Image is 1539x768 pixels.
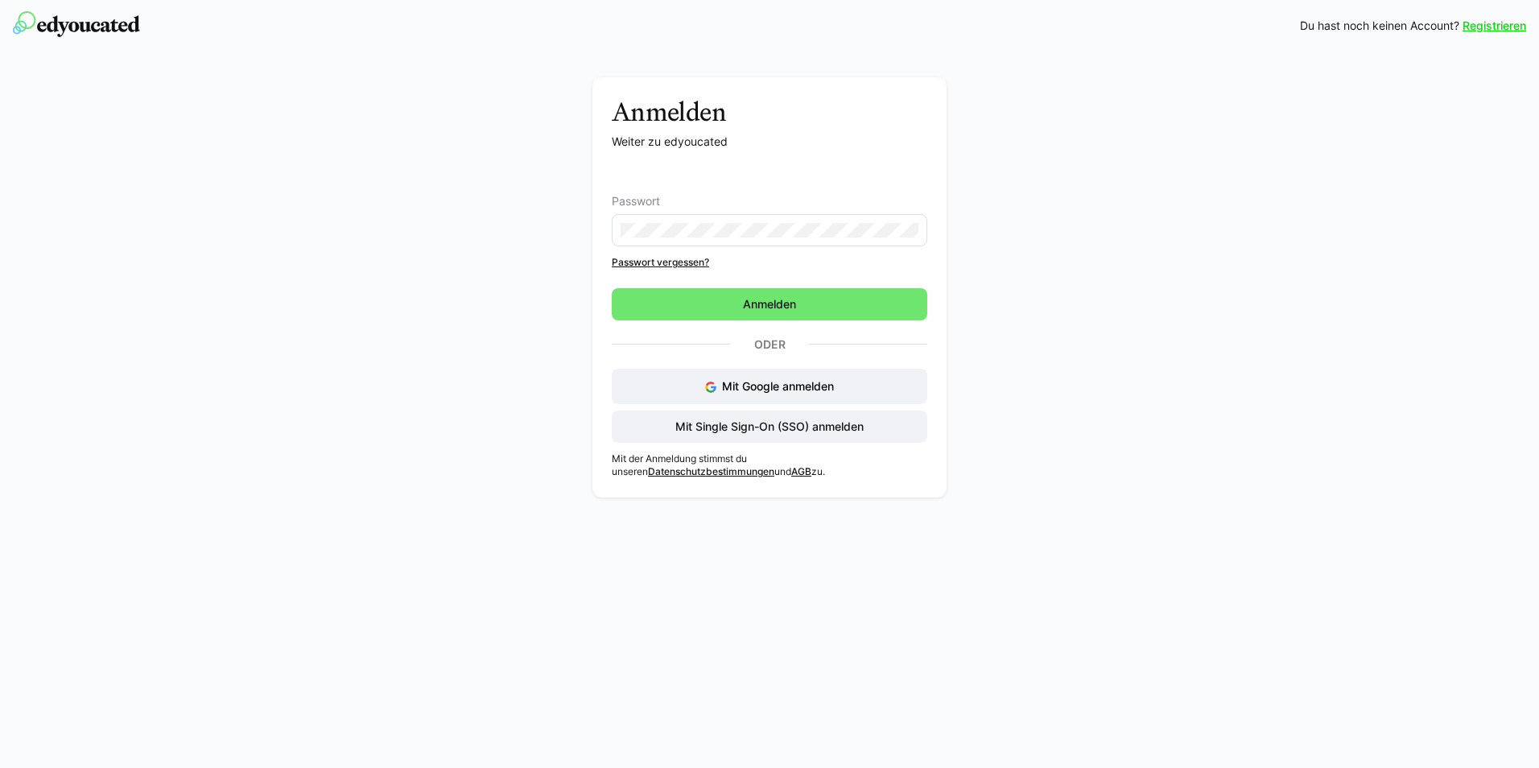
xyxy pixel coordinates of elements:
[741,296,798,312] span: Anmelden
[612,452,927,478] p: Mit der Anmeldung stimmst du unseren und zu.
[722,379,834,393] span: Mit Google anmelden
[673,419,866,435] span: Mit Single Sign-On (SSO) anmelden
[612,411,927,443] button: Mit Single Sign-On (SSO) anmelden
[612,256,927,269] a: Passwort vergessen?
[612,288,927,320] button: Anmelden
[13,11,140,37] img: edyoucated
[1300,18,1459,34] span: Du hast noch keinen Account?
[612,134,927,150] p: Weiter zu edyoucated
[648,465,774,477] a: Datenschutzbestimmungen
[612,369,927,404] button: Mit Google anmelden
[612,97,927,127] h3: Anmelden
[1463,18,1526,34] a: Registrieren
[791,465,811,477] a: AGB
[612,195,660,208] span: Passwort
[730,333,809,356] p: Oder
